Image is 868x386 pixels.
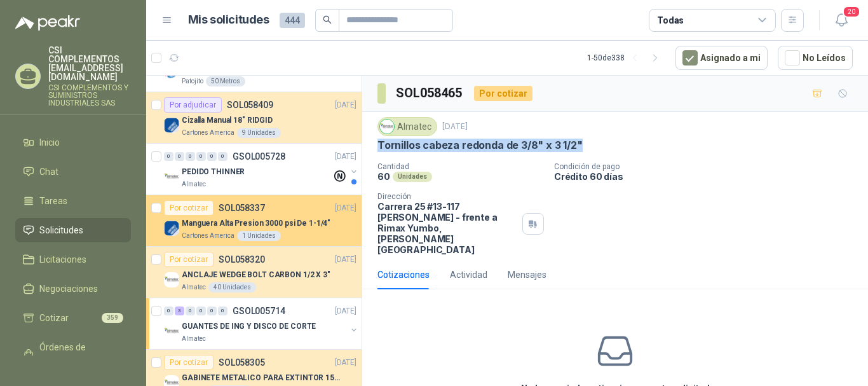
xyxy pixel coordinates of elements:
[182,282,206,293] p: Almatec
[164,97,222,113] div: Por adjudicar
[182,166,245,178] p: PEDIDO THINNER
[335,202,356,214] p: [DATE]
[186,152,195,161] div: 0
[48,84,131,107] p: CSI COMPLEMENTOS Y SUMINISTROS INDUSTRIALES SAS
[377,201,517,255] p: Carrera 25 #13-117 [PERSON_NAME] - frente a Rimax Yumbo , [PERSON_NAME][GEOGRAPHIC_DATA]
[146,195,362,247] a: Por cotizarSOL058337[DATE] Company LogoManguera Alta Presion 3000 psi De 1-1/4"Cartones America1 ...
[39,311,69,325] span: Cotizar
[280,13,305,28] span: 444
[164,118,179,133] img: Company Logo
[323,15,332,24] span: search
[442,121,468,133] p: [DATE]
[182,179,206,190] p: Almatec
[233,152,285,161] p: GSOL005728
[393,172,432,182] div: Unidades
[182,231,234,241] p: Cartones America
[15,160,131,184] a: Chat
[15,15,80,31] img: Logo peakr
[219,255,265,264] p: SOL058320
[182,217,330,230] p: Manguera Alta Presion 3000 psi De 1-1/4"
[164,303,359,344] a: 0 3 0 0 0 0 GSOL005714[DATE] Company LogoGUANTES DE ING Y DISCO DE CORTEAlmatec
[218,307,227,315] div: 0
[554,162,863,171] p: Condición de pago
[377,192,517,201] p: Dirección
[146,92,362,144] a: Por adjudicarSOL058409[DATE] Company LogoCizalla Manual 18" RIDGIDCartones America9 Unidades
[182,114,273,127] p: Cizalla Manual 18" RIDGID
[335,99,356,111] p: [DATE]
[237,128,281,138] div: 9 Unidades
[15,189,131,213] a: Tareas
[39,282,98,296] span: Negociaciones
[15,306,131,330] a: Cotizar359
[227,100,273,109] p: SOL058409
[39,252,86,266] span: Licitaciones
[164,272,179,287] img: Company Logo
[508,268,546,282] div: Mensajes
[102,313,123,323] span: 359
[182,334,206,344] p: Almatec
[207,152,217,161] div: 0
[146,247,362,298] a: Por cotizarSOL058320[DATE] Company LogoANCLAJE WEDGE BOLT CARBON 1/2 X 3"Almatec40 Unidades
[182,128,234,138] p: Cartones America
[587,48,665,68] div: 1 - 50 de 338
[164,307,173,315] div: 0
[396,83,464,103] h3: SOL058465
[206,76,245,86] div: 50 Metros
[377,162,544,171] p: Cantidad
[208,282,256,293] div: 40 Unidades
[219,203,265,212] p: SOL058337
[675,46,768,70] button: Asignado a mi
[207,307,217,315] div: 0
[219,358,265,367] p: SOL058305
[164,355,214,370] div: Por cotizar
[175,152,184,161] div: 0
[164,149,359,190] a: 0 0 0 0 0 0 GSOL005728[DATE] Company LogoPEDIDO THINNERAlmatec
[335,254,356,266] p: [DATE]
[15,130,131,155] a: Inicio
[237,231,281,241] div: 1 Unidades
[380,120,394,134] img: Company Logo
[188,11,269,29] h1: Mis solicitudes
[182,372,340,384] p: GABINETE METALICO PARA EXTINTOR 15 LB DE CO2
[15,277,131,301] a: Negociaciones
[233,307,285,315] p: GSOL005714
[450,268,487,282] div: Actividad
[182,76,203,86] p: Patojito
[196,152,206,161] div: 0
[843,6,860,18] span: 20
[164,252,214,267] div: Por cotizar
[164,169,179,184] img: Company Logo
[830,9,853,32] button: 20
[175,307,184,315] div: 3
[377,268,430,282] div: Cotizaciones
[218,152,227,161] div: 0
[657,13,684,27] div: Todas
[39,340,119,368] span: Órdenes de Compra
[15,247,131,272] a: Licitaciones
[377,117,437,136] div: Almatec
[48,46,131,81] p: CSI COMPLEMENTOS [EMAIL_ADDRESS][DOMAIN_NAME]
[164,200,214,216] div: Por cotizar
[335,305,356,317] p: [DATE]
[164,324,179,339] img: Company Logo
[39,223,83,237] span: Solicitudes
[186,307,195,315] div: 0
[39,135,60,149] span: Inicio
[377,171,390,182] p: 60
[335,357,356,369] p: [DATE]
[182,269,330,281] p: ANCLAJE WEDGE BOLT CARBON 1/2 X 3"
[377,139,583,152] p: Tornillos cabeza redonda de 3/8" x 3 1/2"
[15,335,131,373] a: Órdenes de Compra
[15,218,131,242] a: Solicitudes
[474,86,532,101] div: Por cotizar
[164,152,173,161] div: 0
[39,194,67,208] span: Tareas
[164,221,179,236] img: Company Logo
[182,321,316,333] p: GUANTES DE ING Y DISCO DE CORTE
[196,307,206,315] div: 0
[778,46,853,70] button: No Leídos
[335,151,356,163] p: [DATE]
[39,165,58,179] span: Chat
[554,171,863,182] p: Crédito 60 días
